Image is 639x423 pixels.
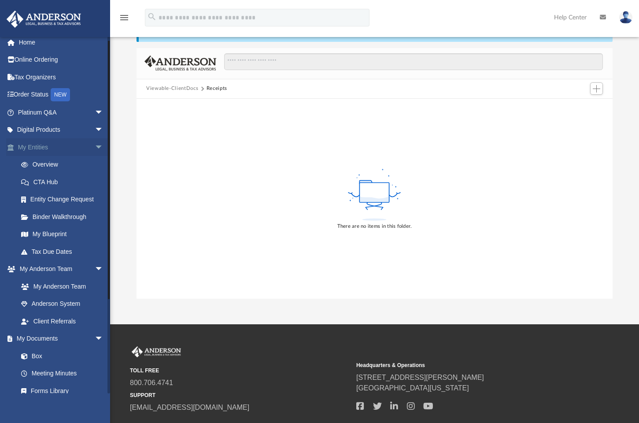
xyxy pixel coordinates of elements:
[130,404,249,411] a: [EMAIL_ADDRESS][DOMAIN_NAME]
[356,361,576,369] small: Headquarters & Operations
[95,330,112,348] span: arrow_drop_down
[207,85,227,93] button: Receipts
[6,51,117,69] a: Online Ordering
[12,191,117,208] a: Entity Change Request
[51,88,70,101] div: NEW
[12,243,117,260] a: Tax Due Dates
[95,121,112,139] span: arrow_drop_down
[6,138,117,156] a: My Entitiesarrow_drop_down
[6,68,117,86] a: Tax Organizers
[12,278,108,295] a: My Anderson Team
[119,17,129,23] a: menu
[12,173,117,191] a: CTA Hub
[6,104,117,121] a: Platinum Q&Aarrow_drop_down
[224,53,603,70] input: Search files and folders
[95,260,112,278] span: arrow_drop_down
[130,391,350,399] small: SUPPORT
[12,347,108,365] a: Box
[337,223,412,230] div: There are no items in this folder.
[12,312,112,330] a: Client Referrals
[12,365,112,382] a: Meeting Minutes
[12,382,108,400] a: Forms Library
[119,12,129,23] i: menu
[95,138,112,156] span: arrow_drop_down
[130,379,173,386] a: 800.706.4741
[12,295,112,313] a: Anderson System
[130,346,183,358] img: Anderson Advisors Platinum Portal
[356,374,484,381] a: [STREET_ADDRESS][PERSON_NAME]
[356,384,469,392] a: [GEOGRAPHIC_DATA][US_STATE]
[12,156,117,174] a: Overview
[130,367,350,375] small: TOLL FREE
[95,104,112,122] span: arrow_drop_down
[6,330,112,348] a: My Documentsarrow_drop_down
[6,121,117,139] a: Digital Productsarrow_drop_down
[6,86,117,104] a: Order StatusNEW
[147,12,157,22] i: search
[6,260,112,278] a: My Anderson Teamarrow_drop_down
[590,82,603,95] button: Add
[12,226,112,243] a: My Blueprint
[6,33,117,51] a: Home
[4,11,84,28] img: Anderson Advisors Platinum Portal
[619,11,632,24] img: User Pic
[12,208,117,226] a: Binder Walkthrough
[146,85,198,93] button: Viewable-ClientDocs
